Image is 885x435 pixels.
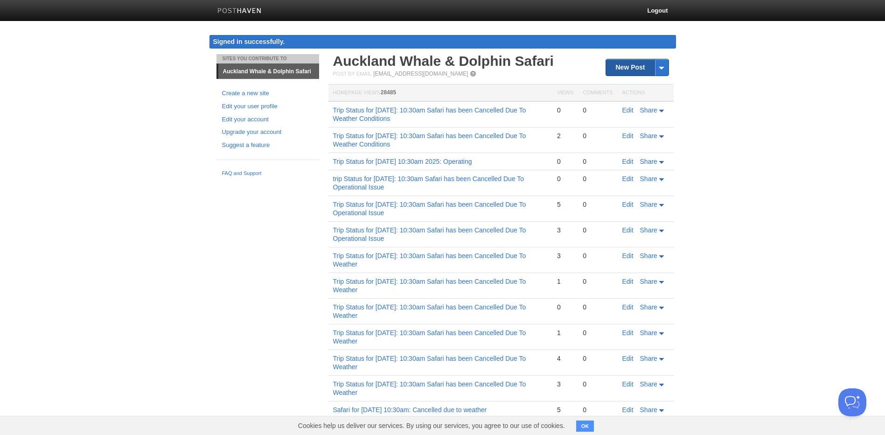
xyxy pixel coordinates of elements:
[622,380,634,388] a: Edit
[373,70,468,77] a: [EMAIL_ADDRESS][DOMAIN_NAME]
[333,355,526,371] a: Trip Status for [DATE]: 10:30am Safari has been Cancelled Due To Weather
[222,115,314,125] a: Edit your account
[640,303,657,311] span: Share
[583,132,613,140] div: 0
[333,406,487,414] a: Safari for [DATE] 10:30am: Cancelled due to weather
[640,158,657,165] span: Share
[640,329,657,337] span: Share
[333,201,526,217] a: Trip Status for [DATE]: 10:30am Safari has been Cancelled Due To Operational Issue
[557,329,573,337] div: 1
[216,54,319,63] li: Sites You Contribute To
[606,59,668,76] a: New Post
[557,303,573,311] div: 0
[333,158,472,165] a: Trip Status for [DATE] 10:30am 2025: Operating
[622,132,634,140] a: Edit
[583,226,613,234] div: 0
[222,169,314,178] a: FAQ and Support
[557,226,573,234] div: 3
[333,53,554,69] a: Auckland Whale & Dolphin Safari
[583,329,613,337] div: 0
[583,252,613,260] div: 0
[838,388,866,416] iframe: Help Scout Beacon - Open
[622,158,634,165] a: Edit
[640,252,657,260] span: Share
[622,252,634,260] a: Edit
[328,84,552,102] th: Homepage Views
[333,175,524,191] a: trip Status for [DATE]: 10:30am Safari has been Cancelled Due To Operational Issue
[557,157,573,166] div: 0
[576,421,594,432] button: OK
[333,252,526,268] a: Trip Status for [DATE]: 10:30am Safari has been Cancelled Due To Weather
[583,406,613,414] div: 0
[557,406,573,414] div: 5
[333,132,526,148] a: Trip Status for [DATE]: 10:30am Safari has been Cancelled Due To Weather Conditions
[640,175,657,182] span: Share
[583,200,613,209] div: 0
[222,140,314,150] a: Suggest a feature
[640,355,657,362] span: Share
[222,102,314,112] a: Edit your user profile
[640,380,657,388] span: Share
[622,329,634,337] a: Edit
[583,354,613,363] div: 0
[218,64,319,79] a: Auckland Whale & Dolphin Safari
[381,89,396,96] span: 28485
[583,157,613,166] div: 0
[209,35,676,49] div: Signed in successfully.
[622,355,634,362] a: Edit
[333,303,526,319] a: Trip Status for [DATE]: 10:30am Safari has been Cancelled Due To Weather
[289,416,574,435] span: Cookies help us deliver our services. By using our services, you agree to our use of cookies.
[578,84,617,102] th: Comments
[622,175,634,182] a: Edit
[622,201,634,208] a: Edit
[640,132,657,140] span: Share
[622,278,634,285] a: Edit
[622,406,634,414] a: Edit
[333,329,526,345] a: Trip Status for [DATE]: 10:30am Safari has been Cancelled Due To Weather
[217,8,262,15] img: Posthaven-bar
[557,132,573,140] div: 2
[333,278,526,294] a: Trip Status for [DATE]: 10:30am Safari has been Cancelled Due To Weather
[557,277,573,286] div: 1
[557,380,573,388] div: 3
[640,226,657,234] span: Share
[333,106,526,122] a: Trip Status for [DATE]: 10:30am Safari has been Cancelled Due To Weather Conditions
[640,278,657,285] span: Share
[222,127,314,137] a: Upgrade your account
[333,226,526,242] a: Trip Status for [DATE]: 10:30am Safari has been Cancelled Due To Operational Issue
[640,106,657,114] span: Share
[583,106,613,114] div: 0
[583,277,613,286] div: 0
[557,354,573,363] div: 4
[618,84,674,102] th: Actions
[557,106,573,114] div: 0
[557,175,573,183] div: 0
[583,175,613,183] div: 0
[640,201,657,208] span: Share
[557,252,573,260] div: 3
[333,380,526,396] a: Trip Status for [DATE]: 10:30am Safari has been Cancelled Due To Weather
[622,106,634,114] a: Edit
[583,380,613,388] div: 0
[583,303,613,311] div: 0
[622,226,634,234] a: Edit
[222,89,314,98] a: Create a new site
[333,71,372,77] span: Post by Email
[622,303,634,311] a: Edit
[640,406,657,414] span: Share
[557,200,573,209] div: 5
[552,84,578,102] th: Views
